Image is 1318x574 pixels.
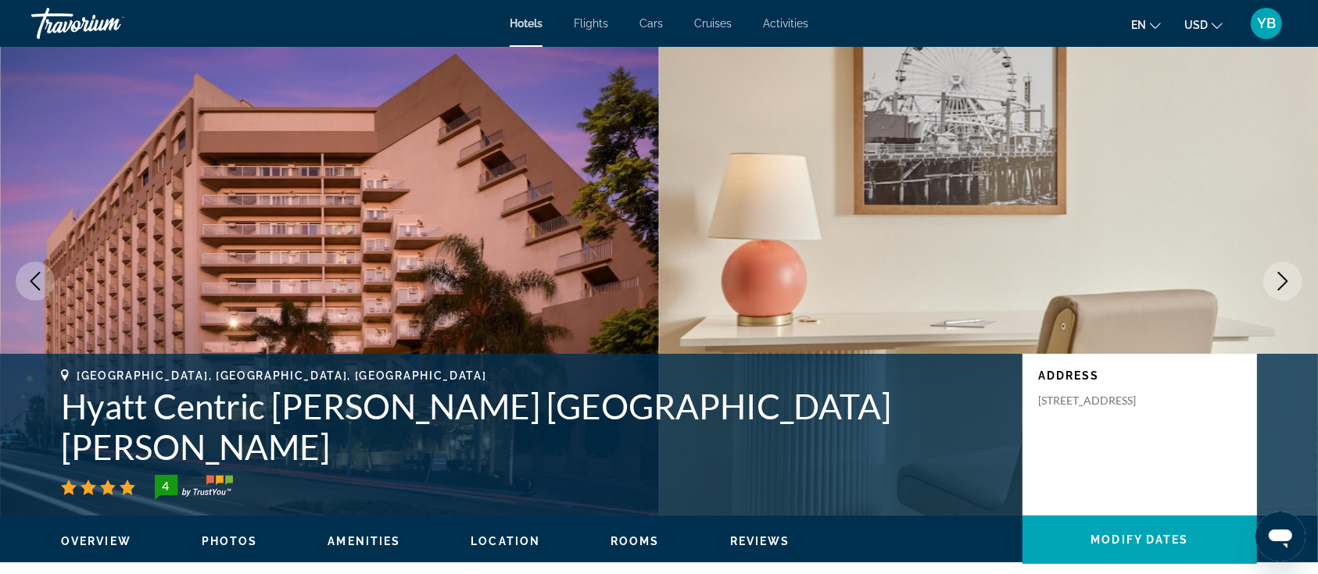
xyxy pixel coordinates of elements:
a: Cars [639,17,663,30]
span: Reviews [730,535,790,547]
button: Next image [1263,262,1302,301]
span: Amenities [328,535,400,547]
button: Rooms [611,534,660,548]
a: Cruises [694,17,732,30]
h1: Hyatt Centric [PERSON_NAME] [GEOGRAPHIC_DATA][PERSON_NAME] [61,386,1007,467]
button: Reviews [730,534,790,548]
span: en [1131,19,1146,31]
span: Rooms [611,535,660,547]
div: 4 [150,476,181,495]
img: TrustYou guest rating badge [155,475,233,500]
a: Flights [574,17,608,30]
span: YB [1257,16,1276,31]
p: [STREET_ADDRESS] [1038,394,1163,408]
a: Hotels [510,17,543,30]
button: User Menu [1246,7,1287,40]
span: Modify Dates [1091,533,1188,546]
a: Activities [763,17,808,30]
button: Photos [202,534,258,548]
iframe: Button to launch messaging window [1255,512,1305,562]
span: [GEOGRAPHIC_DATA], [GEOGRAPHIC_DATA], [GEOGRAPHIC_DATA] [77,369,486,382]
span: Location [471,535,540,547]
button: Amenities [328,534,400,548]
button: Overview [61,534,131,548]
button: Location [471,534,540,548]
button: Modify Dates [1023,515,1257,564]
span: Overview [61,535,131,547]
button: Change language [1131,13,1161,36]
p: Address [1038,369,1241,382]
a: Travorium [31,3,188,44]
button: Change currency [1184,13,1223,36]
button: Previous image [16,262,55,301]
span: Photos [202,535,258,547]
span: USD [1184,19,1208,31]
